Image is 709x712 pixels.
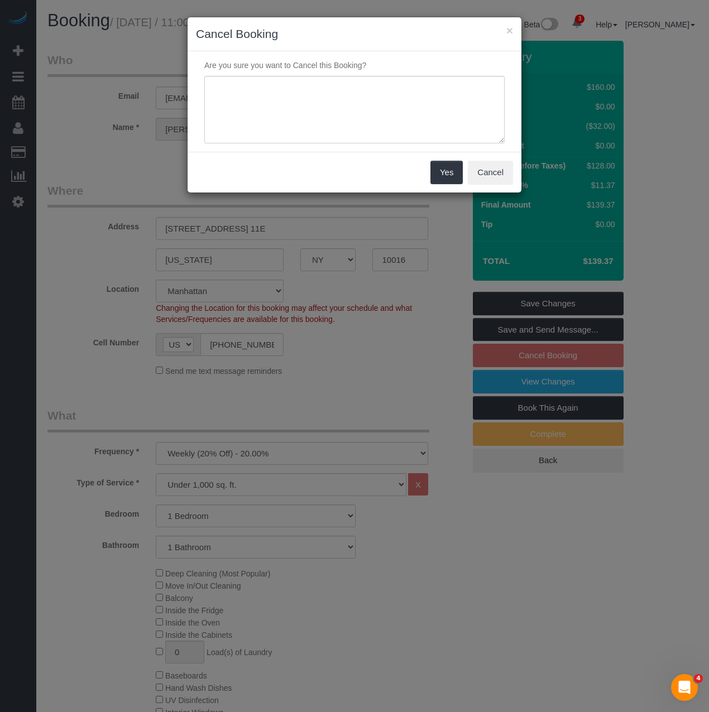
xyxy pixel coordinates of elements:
[671,674,698,701] iframe: Intercom live chat
[188,17,521,193] sui-modal: Cancel Booking
[468,161,513,184] button: Cancel
[430,161,463,184] button: Yes
[506,25,513,36] button: ×
[694,674,703,683] span: 4
[196,26,513,42] h3: Cancel Booking
[196,60,513,71] p: Are you sure you want to Cancel this Booking?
